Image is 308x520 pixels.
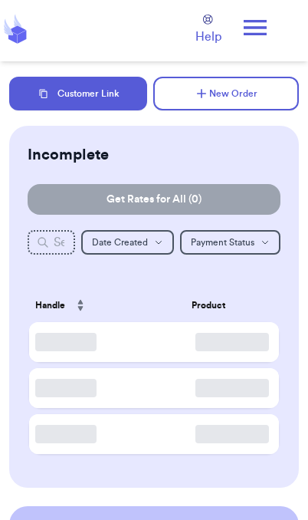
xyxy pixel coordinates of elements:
span: Date Created [92,238,148,247]
input: Search [28,230,75,255]
button: Get Rates for All (0) [28,184,280,215]
button: New Order [153,77,299,110]
button: Date Created [81,230,174,255]
a: Help [195,15,221,46]
span: Payment Status [191,238,254,247]
button: Payment Status [180,230,280,255]
span: Handle [35,298,65,312]
button: Customer Link [9,77,147,110]
th: Product [185,285,279,325]
h2: Incomplete [28,144,109,166]
button: Sort ascending [68,290,93,321]
span: Help [195,28,221,46]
